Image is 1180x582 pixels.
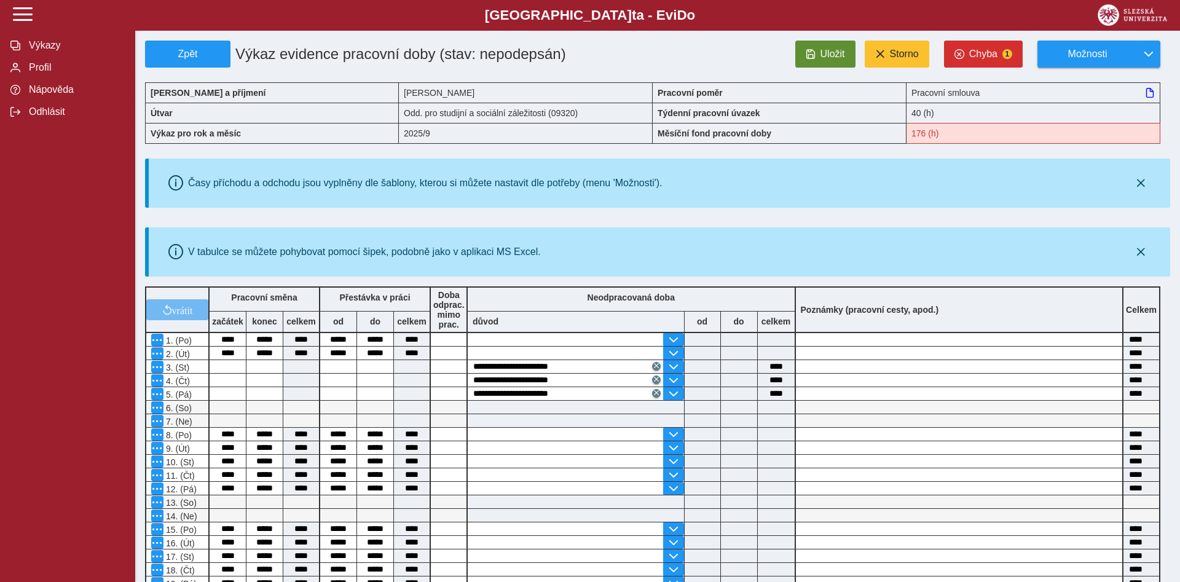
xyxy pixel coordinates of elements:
[944,41,1023,68] button: Chyba1
[1126,305,1157,315] b: Celkem
[339,293,410,302] b: Přestávka v práci
[357,317,393,326] b: do
[172,305,193,315] span: vrátit
[231,293,297,302] b: Pracovní směna
[163,484,197,494] span: 12. (Pá)
[210,317,246,326] b: začátek
[890,49,919,60] span: Storno
[163,538,195,548] span: 16. (Út)
[151,537,163,549] button: Menu
[151,88,265,98] b: [PERSON_NAME] a příjmení
[151,442,163,454] button: Menu
[473,317,498,326] b: důvod
[151,401,163,414] button: Menu
[758,317,795,326] b: celkem
[151,428,163,441] button: Menu
[151,361,163,373] button: Menu
[907,82,1160,103] div: Pracovní smlouva
[151,49,225,60] span: Zpět
[795,41,855,68] button: Uložit
[721,317,757,326] b: do
[399,103,653,123] div: Odd. pro studijní a sociální záležitosti (09320)
[399,123,653,144] div: 2025/9
[151,509,163,522] button: Menu
[1048,49,1127,60] span: Možnosti
[1002,49,1012,59] span: 1
[25,62,125,73] span: Profil
[188,246,541,258] div: V tabulce se můžete pohybovat pomocí šipek, podobně jako v aplikaci MS Excel.
[658,108,760,118] b: Týdenní pracovní úvazek
[163,349,190,359] span: 2. (Út)
[658,88,723,98] b: Pracovní poměr
[151,550,163,562] button: Menu
[163,457,194,467] span: 10. (St)
[677,7,686,23] span: D
[865,41,929,68] button: Storno
[25,84,125,95] span: Nápověda
[796,305,944,315] b: Poznámky (pracovní cesty, apod.)
[151,469,163,481] button: Menu
[687,7,696,23] span: o
[230,41,572,68] h1: Výkaz evidence pracovní doby (stav: nepodepsán)
[320,317,356,326] b: od
[25,106,125,117] span: Odhlásit
[163,444,190,454] span: 9. (Út)
[163,552,194,562] span: 17. (St)
[399,82,653,103] div: [PERSON_NAME]
[163,390,192,399] span: 5. (Pá)
[151,374,163,387] button: Menu
[151,523,163,535] button: Menu
[394,317,430,326] b: celkem
[820,49,845,60] span: Uložit
[145,41,230,68] button: Zpět
[163,430,192,440] span: 8. (Po)
[1037,41,1137,68] button: Možnosti
[163,565,195,575] span: 18. (Čt)
[588,293,675,302] b: Neodpracovaná doba
[25,40,125,51] span: Výkazy
[151,415,163,427] button: Menu
[685,317,720,326] b: od
[163,417,192,427] span: 7. (Ne)
[151,496,163,508] button: Menu
[658,128,771,138] b: Měsíční fond pracovní doby
[907,123,1160,144] div: Fond pracovní doby (176 h) a součet hodin (177:20 h) se neshodují!
[151,564,163,576] button: Menu
[163,525,197,535] span: 15. (Po)
[163,471,195,481] span: 11. (Čt)
[632,7,636,23] span: t
[1098,4,1167,26] img: logo_web_su.png
[163,336,192,345] span: 1. (Po)
[163,498,197,508] span: 13. (So)
[151,482,163,495] button: Menu
[969,49,997,60] span: Chyba
[433,290,465,329] b: Doba odprac. mimo prac.
[146,299,208,320] button: vrátit
[188,178,663,189] div: Časy příchodu a odchodu jsou vyplněny dle šablony, kterou si můžete nastavit dle potřeby (menu 'M...
[163,511,197,521] span: 14. (Ne)
[163,403,192,413] span: 6. (So)
[151,128,241,138] b: Výkaz pro rok a měsíc
[151,108,173,118] b: Útvar
[163,376,190,386] span: 4. (Čt)
[151,455,163,468] button: Menu
[37,7,1143,23] b: [GEOGRAPHIC_DATA] a - Evi
[246,317,283,326] b: konec
[151,334,163,346] button: Menu
[163,363,189,372] span: 3. (St)
[907,103,1160,123] div: 40 (h)
[151,347,163,360] button: Menu
[151,388,163,400] button: Menu
[283,317,319,326] b: celkem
